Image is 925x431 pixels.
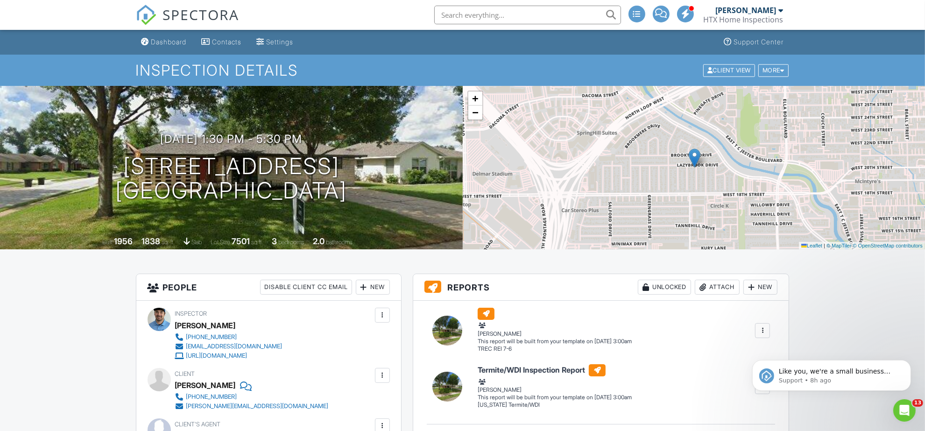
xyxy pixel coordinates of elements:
[734,38,784,46] div: Support Center
[478,377,632,394] div: [PERSON_NAME]
[175,378,236,392] div: [PERSON_NAME]
[738,340,925,406] iframe: Intercom notifications message
[478,345,632,353] div: TREC REI 7-6
[267,38,294,46] div: Settings
[175,392,329,402] a: [PHONE_NUMBER]
[136,13,240,32] a: SPECTORA
[278,239,304,246] span: bedrooms
[801,243,822,248] a: Leaflet
[232,236,250,246] div: 7501
[163,5,240,24] span: SPECTORA
[468,106,482,120] a: Zoom out
[853,243,923,248] a: © OpenStreetMap contributors
[253,34,297,51] a: Settings
[175,370,195,377] span: Client
[175,310,207,317] span: Inspector
[326,239,353,246] span: bathrooms
[162,239,175,246] span: sq. ft.
[211,239,230,246] span: Lot Size
[413,274,789,301] h3: Reports
[689,148,700,168] img: Marker
[472,92,478,104] span: +
[472,106,478,118] span: −
[212,38,242,46] div: Contacts
[102,239,113,246] span: Built
[893,399,916,422] iframe: Intercom live chat
[434,6,621,24] input: Search everything...
[136,62,790,78] h1: Inspection Details
[175,402,329,411] a: [PERSON_NAME][EMAIL_ADDRESS][DOMAIN_NAME]
[136,5,156,25] img: The Best Home Inspection Software - Spectora
[743,280,777,295] div: New
[468,92,482,106] a: Zoom in
[716,6,777,15] div: [PERSON_NAME]
[702,66,757,73] a: Client View
[272,236,277,246] div: 3
[175,332,282,342] a: [PHONE_NUMBER]
[478,338,632,345] div: This report will be built from your template on [DATE] 3:00am
[478,401,632,409] div: [US_STATE] Termite/WDI
[720,34,788,51] a: Support Center
[186,343,282,350] div: [EMAIL_ADDRESS][DOMAIN_NAME]
[478,321,632,338] div: [PERSON_NAME]
[175,351,282,360] a: [URL][DOMAIN_NAME]
[912,399,923,407] span: 13
[175,421,221,428] span: Client's Agent
[824,243,825,248] span: |
[704,15,784,24] div: HTX Home Inspections
[638,280,691,295] div: Unlocked
[260,280,352,295] div: Disable Client CC Email
[160,133,302,145] h3: [DATE] 1:30 pm - 5:30 pm
[313,236,325,246] div: 2.0
[191,239,202,246] span: slab
[695,280,740,295] div: Attach
[826,243,852,248] a: © MapTiler
[186,403,329,410] div: [PERSON_NAME][EMAIL_ADDRESS][DOMAIN_NAME]
[251,239,263,246] span: sq.ft.
[186,333,237,341] div: [PHONE_NUMBER]
[115,154,347,204] h1: [STREET_ADDRESS] [GEOGRAPHIC_DATA]
[151,38,187,46] div: Dashboard
[478,394,632,401] div: This report will be built from your template on [DATE] 3:00am
[758,64,789,77] div: More
[703,64,755,77] div: Client View
[138,34,191,51] a: Dashboard
[175,342,282,351] a: [EMAIL_ADDRESS][DOMAIN_NAME]
[356,280,390,295] div: New
[186,393,237,401] div: [PHONE_NUMBER]
[141,236,160,246] div: 1838
[186,352,247,360] div: [URL][DOMAIN_NAME]
[136,274,401,301] h3: People
[478,364,632,376] h6: Termite/WDI Inspection Report
[175,318,236,332] div: [PERSON_NAME]
[114,236,133,246] div: 1956
[198,34,246,51] a: Contacts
